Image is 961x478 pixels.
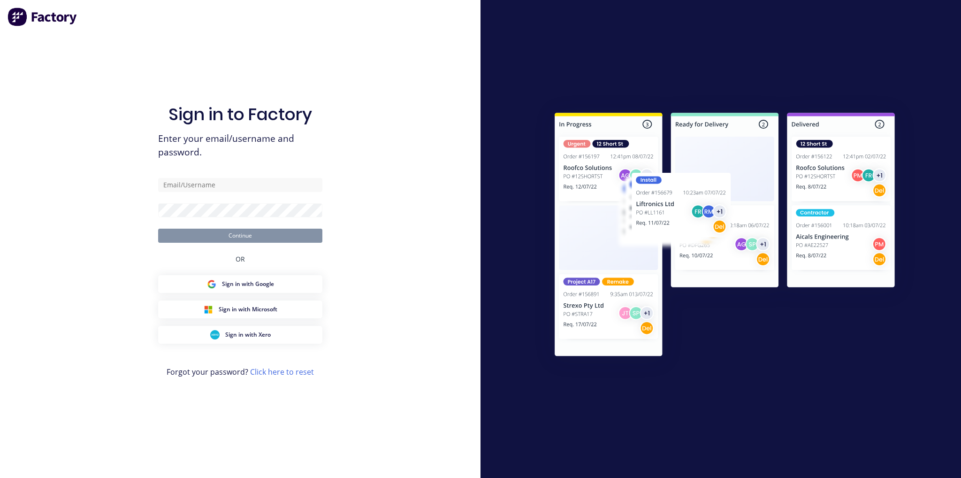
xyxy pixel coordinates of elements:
button: Xero Sign inSign in with Xero [158,326,322,344]
button: Continue [158,229,322,243]
span: Enter your email/username and password. [158,132,322,159]
img: Microsoft Sign in [204,305,213,314]
input: Email/Username [158,178,322,192]
h1: Sign in to Factory [168,104,312,124]
button: Microsoft Sign inSign in with Microsoft [158,301,322,318]
span: Sign in with Microsoft [219,305,277,314]
a: Click here to reset [250,367,314,377]
span: Sign in with Google [222,280,274,288]
img: Factory [8,8,78,26]
img: Xero Sign in [210,330,220,339]
span: Sign in with Xero [225,331,271,339]
img: Sign in [534,94,915,378]
div: OR [236,243,245,275]
button: Google Sign inSign in with Google [158,275,322,293]
img: Google Sign in [207,279,216,289]
span: Forgot your password? [167,366,314,378]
